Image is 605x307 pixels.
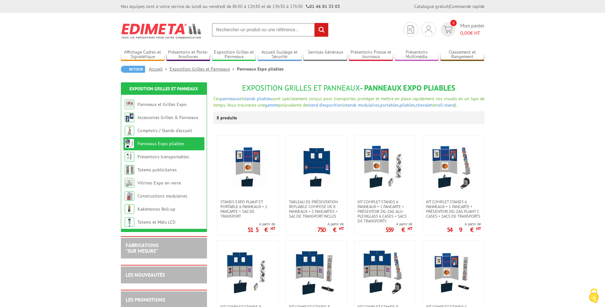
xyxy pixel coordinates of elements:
sup: HT [408,226,412,231]
a: Kit complet stands 6 panneaux + 1 pancarte + présentoir zig-zag alu-plexiglass 6 cases + sacs de ... [354,199,416,223]
a: stand d’exposition [307,102,343,108]
a: LES NOUVEAUTÉS [126,272,165,278]
a: Présentoirs Multimédia [395,49,439,60]
div: | [414,3,484,10]
a: FABRICATIONS"Sur Mesure" [126,242,159,254]
img: TABLEAU DE PRÉSENTATION REPLIABLE COMPOSÉ DE 8 panneaux + 2 pancartes + sac de transport inclus [294,145,339,190]
img: Vitrines Expo en verre [125,178,134,188]
a: Kakémonos Roll-up [137,206,175,212]
img: Comptoirs / Stands d'accueil [125,126,134,135]
img: Cookies (fenêtre modale) [586,288,602,304]
img: Kit complet stands 8 panneaux + 2 pancartes + présentoir zig-zag alu-plexiglass 6 cases + sacs de... [225,250,270,295]
a: Comptoirs / Stands d'accueil [137,128,192,133]
img: Kit complet stands 6 panneaux + 1 pancarte + présentoir zig-zag alu-plexiglass 6 cases + sacs de ... [363,145,407,190]
a: stands [243,96,255,101]
input: rechercher [314,23,328,37]
a: Exposition Grilles et Panneaux [129,86,198,92]
a: Classement et Rangement [440,49,484,60]
a: Catalogue gratuit [414,4,449,9]
a: Totems publicitaires [137,167,177,173]
a: pliables [257,96,272,101]
img: Kit complet stands 8 panneaux + 2 pancartes + présentoir zig-zag compact 5 cases + sacs de transp... [363,250,407,295]
a: Exposition Grilles et Panneaux [212,49,256,60]
img: Présentoirs transportables [125,152,134,161]
a: Présentoirs et Porte-brochures [166,49,210,60]
img: Kakémonos Roll-up [125,204,134,214]
img: devis rapide [408,26,414,34]
span: 0 [450,20,457,26]
p: 750 € [317,228,344,232]
a: Accueil Guidage et Sécurité [258,49,302,60]
a: Kit complet stands 6 panneaux + 1 pancarte + présentoir zig-zag pliant 5 cases + sacs de transports [423,199,484,219]
img: Panneaux et Grilles Expo [125,100,134,109]
a: devis rapide 0 Mon panier 0,00€ HT [439,22,484,37]
span: A partir de [385,221,412,227]
span: A partir de [447,221,481,227]
a: LES PROMOTIONS [126,296,165,303]
span: ( , , , et ). [343,102,457,108]
span: A partir de [317,221,344,227]
img: devis rapide [443,26,453,33]
a: Exposition Grilles et Panneaux [170,66,237,72]
img: Accessoires Grilles & Panneaux [125,113,134,122]
span: Kit complet stands 6 panneaux + 1 pancarte + présentoir zig-zag alu-plexiglass 6 cases + sacs de ... [358,199,412,223]
span: A partir de [247,221,275,227]
a: Vitrines Expo en verre [137,180,181,186]
img: Edimeta [121,19,202,43]
a: panneaux [220,96,239,101]
img: Kit complet stands 6 panneaux + 1 pancarte + 1 présentoir nylon 4 poches + sacs de transports [431,250,476,295]
span: Mon panier [460,22,484,37]
span: Exposition Grilles et Panneaux [242,83,360,93]
a: Présentoirs Presse et Journaux [349,49,393,60]
span: Stands expo pliant et portable 6 panneaux + 1 pancarte + sac de transport [220,199,275,219]
span: 0,00 [460,30,470,36]
a: Totems et Mâts LCD [137,219,175,225]
li: Panneaux Expo pliables [237,66,284,72]
span: Ces et [213,96,243,101]
a: stands modulaires [344,102,379,108]
span: TABLEAU DE PRÉSENTATION REPLIABLE COMPOSÉ DE 8 panneaux + 2 pancartes + sac de transport inclus [289,199,344,219]
sup: HT [270,226,275,231]
span: Kit complet stands 6 panneaux + 1 pancarte + présentoir zig-zag pliant 5 cases + sacs de transports [426,199,481,219]
img: Kit complet stands 8 panneaux + 1 pancarte + présentoir nylon 4 poches + sacs de transports [294,250,339,295]
p: 515 € [247,228,275,232]
a: Présentoirs transportables [137,154,189,160]
a: Services Généraux [303,49,347,60]
button: Cookies (fenêtre modale) [583,285,605,307]
a: Retour [121,66,145,73]
a: Accessoires Grilles & Panneaux [137,115,198,120]
div: Nos équipes sont à votre service du lundi au vendredi de 8h30 à 12h30 et de 13h30 à 17h30 [121,3,340,10]
sup: HT [339,226,344,231]
a: portables [380,102,399,108]
img: Panneaux Expo pliables [125,139,134,148]
a: roll-stand [436,102,455,108]
a: Commande rapide [450,4,484,9]
img: Totems publicitaires [125,165,134,175]
a: Stands expo pliant et portable 6 panneaux + 1 pancarte + sac de transport [217,199,278,219]
a: chevalet [416,102,432,108]
img: devis rapide [425,26,432,33]
img: Constructions modulaires [125,191,134,201]
a: Constructions modulaires [137,193,187,199]
sup: HT [476,226,481,231]
a: Accueil [149,66,170,72]
span: € HT [460,29,484,37]
a: TABLEAU DE PRÉSENTATION REPLIABLE COMPOSÉ DE 8 panneaux + 2 pancartes + sac de transport inclus [286,199,347,219]
h1: - Panneaux Expo pliables [213,84,484,92]
a: gamme [265,102,279,108]
input: Rechercher un produit ou une référence... [212,23,328,37]
a: Panneaux Expo pliables [137,141,184,146]
a: Affichage Cadres et Signalétique [121,49,165,60]
span: sont spécialement conçus pour transporter, protéger et mettre en place rapidement vos visuels en ... [213,96,484,108]
p: 549 € [447,228,481,232]
a: pliables [400,102,415,108]
strong: 01 46 81 33 03 [306,4,340,9]
a: Panneaux et Grilles Expo [137,101,187,107]
img: Stands expo pliant et portable 6 panneaux + 1 pancarte + sac de transport [225,145,270,190]
p: 559 € [385,228,412,232]
p: 8 produits [217,111,240,124]
img: Kit complet stands 6 panneaux + 1 pancarte + présentoir zig-zag pliant 5 cases + sacs de transports [431,145,476,190]
img: Totems et Mâts LCD [125,217,134,227]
